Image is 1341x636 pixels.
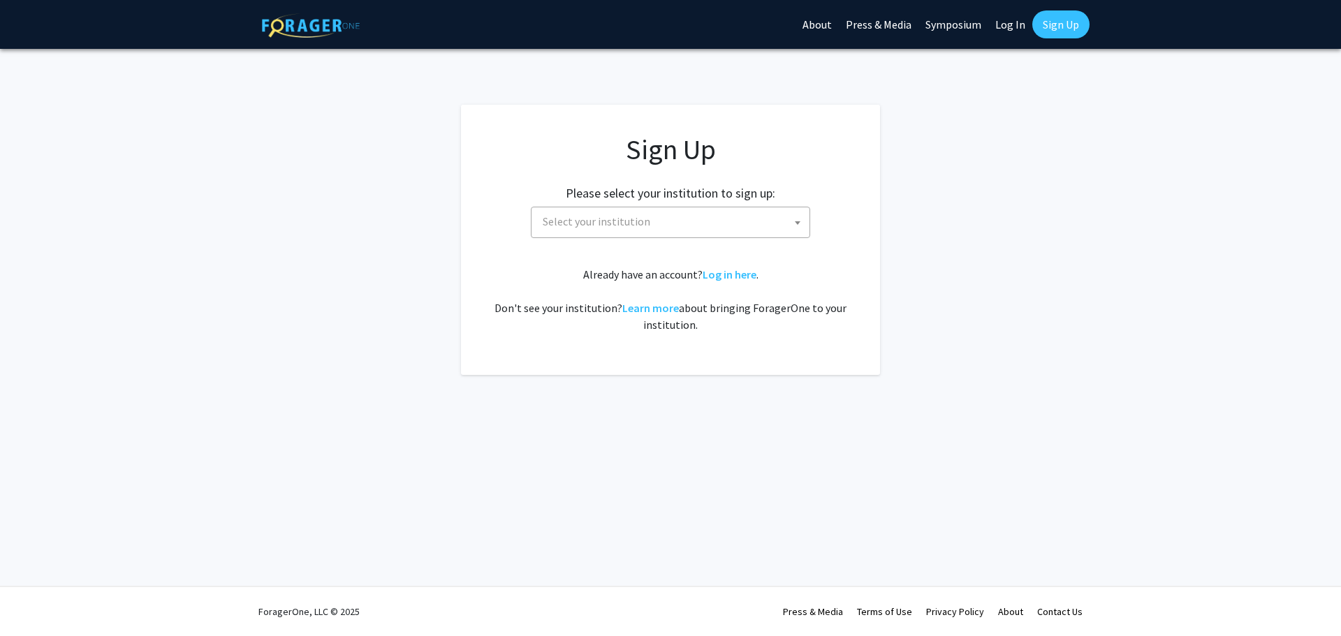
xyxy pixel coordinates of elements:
[622,301,679,315] a: Learn more about bringing ForagerOne to your institution
[703,267,756,281] a: Log in here
[258,587,360,636] div: ForagerOne, LLC © 2025
[262,13,360,38] img: ForagerOne Logo
[926,605,984,618] a: Privacy Policy
[857,605,912,618] a: Terms of Use
[489,266,852,333] div: Already have an account? . Don't see your institution? about bringing ForagerOne to your institut...
[531,207,810,238] span: Select your institution
[998,605,1023,618] a: About
[489,133,852,166] h1: Sign Up
[537,207,809,236] span: Select your institution
[1037,605,1083,618] a: Contact Us
[543,214,650,228] span: Select your institution
[783,605,843,618] a: Press & Media
[566,186,775,201] h2: Please select your institution to sign up:
[1032,10,1090,38] a: Sign Up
